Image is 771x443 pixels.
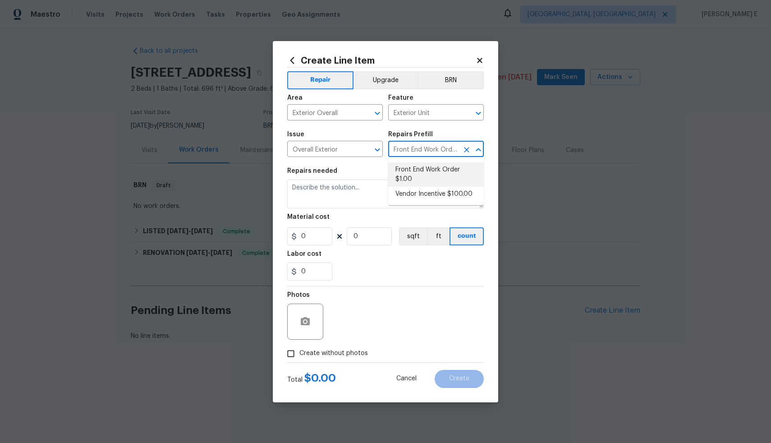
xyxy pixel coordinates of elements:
[382,370,431,388] button: Cancel
[287,292,310,298] h5: Photos
[287,55,476,65] h2: Create Line Item
[418,71,484,89] button: BRN
[287,251,321,257] h5: Labor cost
[371,143,384,156] button: Open
[435,370,484,388] button: Create
[396,375,417,382] span: Cancel
[450,227,484,245] button: count
[388,162,484,187] li: Front End Work Order $1.00
[472,143,485,156] button: Close
[427,227,450,245] button: ft
[287,71,353,89] button: Repair
[388,131,433,138] h5: Repairs Prefill
[353,71,418,89] button: Upgrade
[388,187,484,202] li: Vendor Incentive $100.00
[399,227,427,245] button: sqft
[449,375,469,382] span: Create
[388,95,413,101] h5: Feature
[287,168,337,174] h5: Repairs needed
[460,143,473,156] button: Clear
[472,107,485,120] button: Open
[299,349,368,358] span: Create without photos
[371,107,384,120] button: Open
[287,214,330,220] h5: Material cost
[287,95,303,101] h5: Area
[304,373,336,383] span: $ 0.00
[287,131,304,138] h5: Issue
[287,374,336,384] div: Total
